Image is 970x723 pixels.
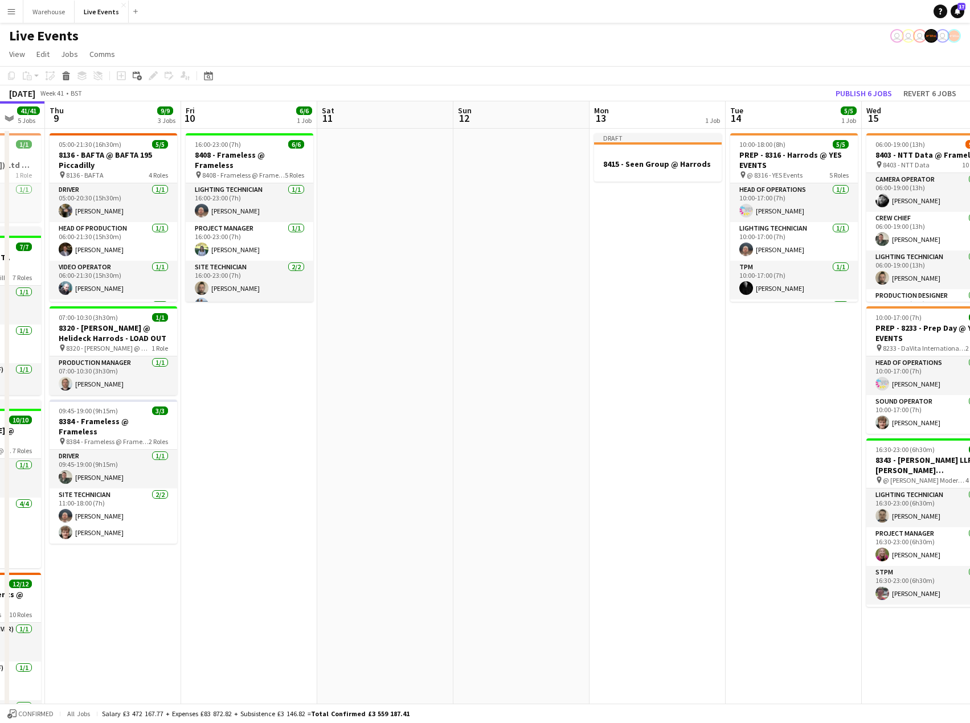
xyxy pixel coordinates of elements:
[23,1,75,23] button: Warehouse
[85,47,120,61] a: Comms
[947,29,961,43] app-user-avatar: Alex Gill
[9,88,35,99] div: [DATE]
[6,708,55,720] button: Confirmed
[9,49,25,59] span: View
[957,3,965,10] span: 17
[32,47,54,61] a: Edit
[913,29,927,43] app-user-avatar: Nadia Addada
[951,5,964,18] a: 17
[5,47,30,61] a: View
[9,27,79,44] h1: Live Events
[831,86,897,101] button: Publish 6 jobs
[936,29,949,43] app-user-avatar: Technical Department
[38,89,66,97] span: Week 41
[75,1,129,23] button: Live Events
[71,89,82,97] div: BST
[61,49,78,59] span: Jobs
[890,29,904,43] app-user-avatar: Technical Department
[924,29,938,43] app-user-avatar: Production Managers
[102,709,410,718] div: Salary £3 472 167.77 + Expenses £83 872.82 + Subsistence £3 146.82 =
[311,709,410,718] span: Total Confirmed £3 559 187.41
[899,86,961,101] button: Revert 6 jobs
[56,47,83,61] a: Jobs
[36,49,50,59] span: Edit
[902,29,915,43] app-user-avatar: Technical Department
[89,49,115,59] span: Comms
[65,709,92,718] span: All jobs
[18,710,54,718] span: Confirmed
